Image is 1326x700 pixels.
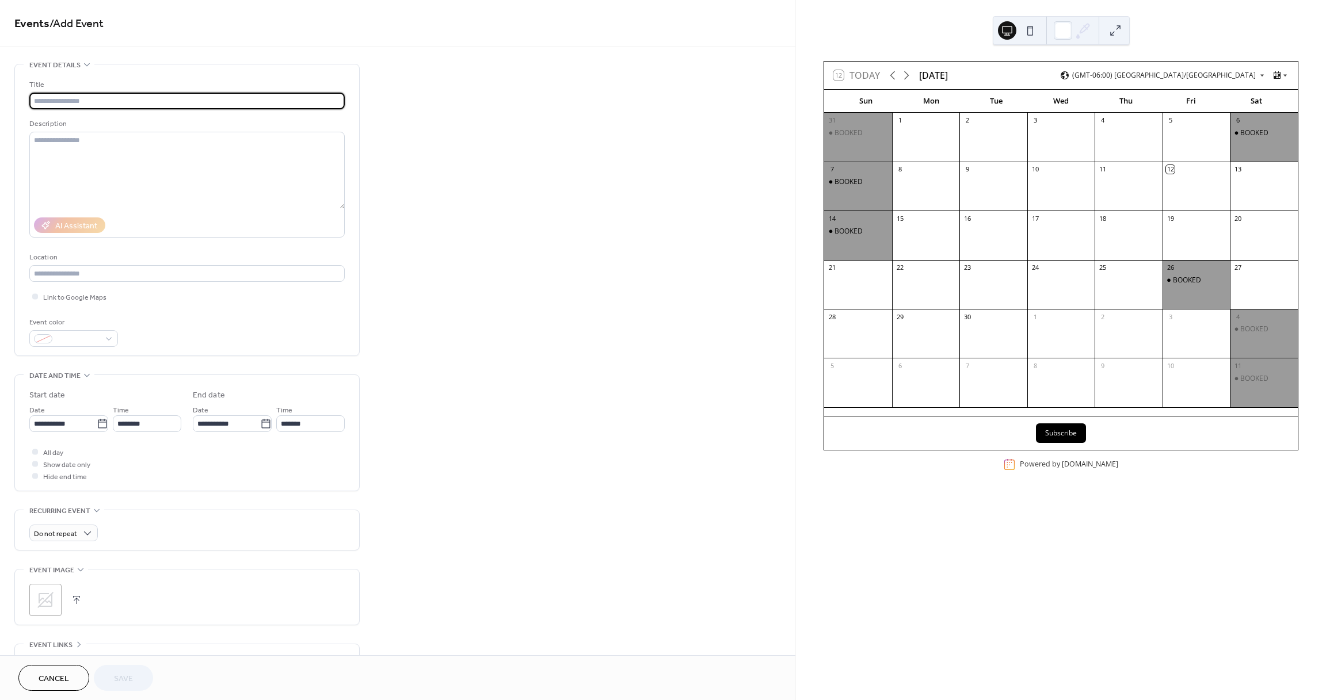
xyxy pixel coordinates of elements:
[1230,374,1298,384] div: BOOKED
[18,665,89,691] button: Cancel
[29,251,342,263] div: Location
[1031,214,1039,223] div: 17
[1166,312,1175,321] div: 3
[1230,128,1298,138] div: BOOKED
[835,128,863,138] div: BOOKED
[1163,276,1230,285] div: BOOKED
[1159,90,1224,113] div: Fri
[919,68,948,82] div: [DATE]
[828,361,836,370] div: 5
[1240,324,1268,334] div: BOOKED
[1031,165,1039,174] div: 10
[43,292,106,304] span: Link to Google Maps
[43,471,87,483] span: Hide end time
[29,389,65,401] div: Start date
[1233,312,1242,321] div: 4
[835,227,863,236] div: BOOKED
[1098,263,1107,272] div: 25
[828,312,836,321] div: 28
[1093,90,1159,113] div: Thu
[29,639,73,651] span: Event links
[828,263,836,272] div: 21
[1072,72,1256,79] span: (GMT-06:00) [GEOGRAPHIC_DATA]/[GEOGRAPHIC_DATA]
[828,116,836,125] div: 31
[896,263,904,272] div: 22
[29,316,116,328] div: Event color
[29,370,81,382] span: Date and time
[1233,361,1242,370] div: 11
[29,564,74,576] span: Event image
[29,404,45,416] span: Date
[34,527,77,541] span: Do not repeat
[1031,361,1039,370] div: 8
[29,79,342,91] div: Title
[896,165,904,174] div: 8
[193,404,208,416] span: Date
[276,404,292,416] span: Time
[15,644,359,668] div: •••
[896,361,904,370] div: 6
[963,263,971,272] div: 23
[896,312,904,321] div: 29
[1020,460,1118,469] div: Powered by
[963,116,971,125] div: 2
[1098,312,1107,321] div: 2
[896,214,904,223] div: 15
[43,447,63,459] span: All day
[828,165,836,174] div: 7
[1233,214,1242,223] div: 20
[1062,460,1118,469] a: [DOMAIN_NAME]
[29,59,81,71] span: Event details
[824,177,892,187] div: BOOKED
[963,214,971,223] div: 16
[824,128,892,138] div: BOOKED
[43,459,90,471] span: Show date only
[1031,312,1039,321] div: 1
[1166,116,1175,125] div: 5
[1166,361,1175,370] div: 10
[29,584,62,616] div: ;
[113,404,129,416] span: Time
[1166,165,1175,174] div: 12
[193,389,225,401] div: End date
[1233,165,1242,174] div: 13
[1233,263,1242,272] div: 27
[1224,90,1289,113] div: Sat
[898,90,963,113] div: Mon
[1166,263,1175,272] div: 26
[49,13,104,35] span: / Add Event
[1028,90,1093,113] div: Wed
[963,361,971,370] div: 7
[1031,263,1039,272] div: 24
[14,13,49,35] a: Events
[963,165,971,174] div: 9
[1098,361,1107,370] div: 9
[1230,324,1298,334] div: BOOKED
[1031,116,1039,125] div: 3
[39,673,69,685] span: Cancel
[29,505,90,517] span: Recurring event
[1098,165,1107,174] div: 11
[896,116,904,125] div: 1
[1036,423,1086,443] button: Subscribe
[1098,116,1107,125] div: 4
[963,90,1028,113] div: Tue
[29,118,342,130] div: Description
[1240,128,1268,138] div: BOOKED
[833,90,898,113] div: Sun
[1173,276,1201,285] div: BOOKED
[824,227,892,236] div: BOOKED
[1240,374,1268,384] div: BOOKED
[963,312,971,321] div: 30
[1098,214,1107,223] div: 18
[828,214,836,223] div: 14
[835,177,863,187] div: BOOKED
[1233,116,1242,125] div: 6
[1166,214,1175,223] div: 19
